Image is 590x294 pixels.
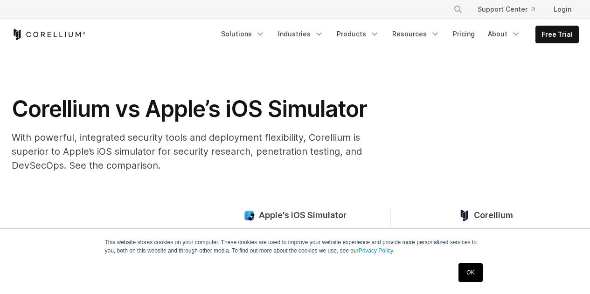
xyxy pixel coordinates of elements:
[450,1,466,18] button: Search
[105,238,486,255] p: This website stores cookies on your computer. These cookies are used to improve your website expe...
[482,26,526,42] a: About
[546,1,579,18] a: Login
[243,210,255,221] img: compare_ios-simulator--large
[12,130,385,172] p: With powerful, integrated security tools and deployment flexibility, Corellium is superior to App...
[359,247,395,254] a: Privacy Policy.
[458,263,482,282] a: OK
[272,26,329,42] a: Industries
[215,26,579,43] div: Navigation Menu
[387,26,445,42] a: Resources
[331,26,385,42] a: Products
[470,1,542,18] a: Support Center
[12,95,385,123] h1: Corellium vs Apple’s iOS Simulator
[536,26,578,43] a: Free Trial
[215,26,271,42] a: Solutions
[259,210,347,221] span: Apple's iOS Simulator
[447,26,480,42] a: Pricing
[442,1,579,18] div: Navigation Menu
[474,210,513,221] span: Corellium
[12,29,86,40] a: Corellium Home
